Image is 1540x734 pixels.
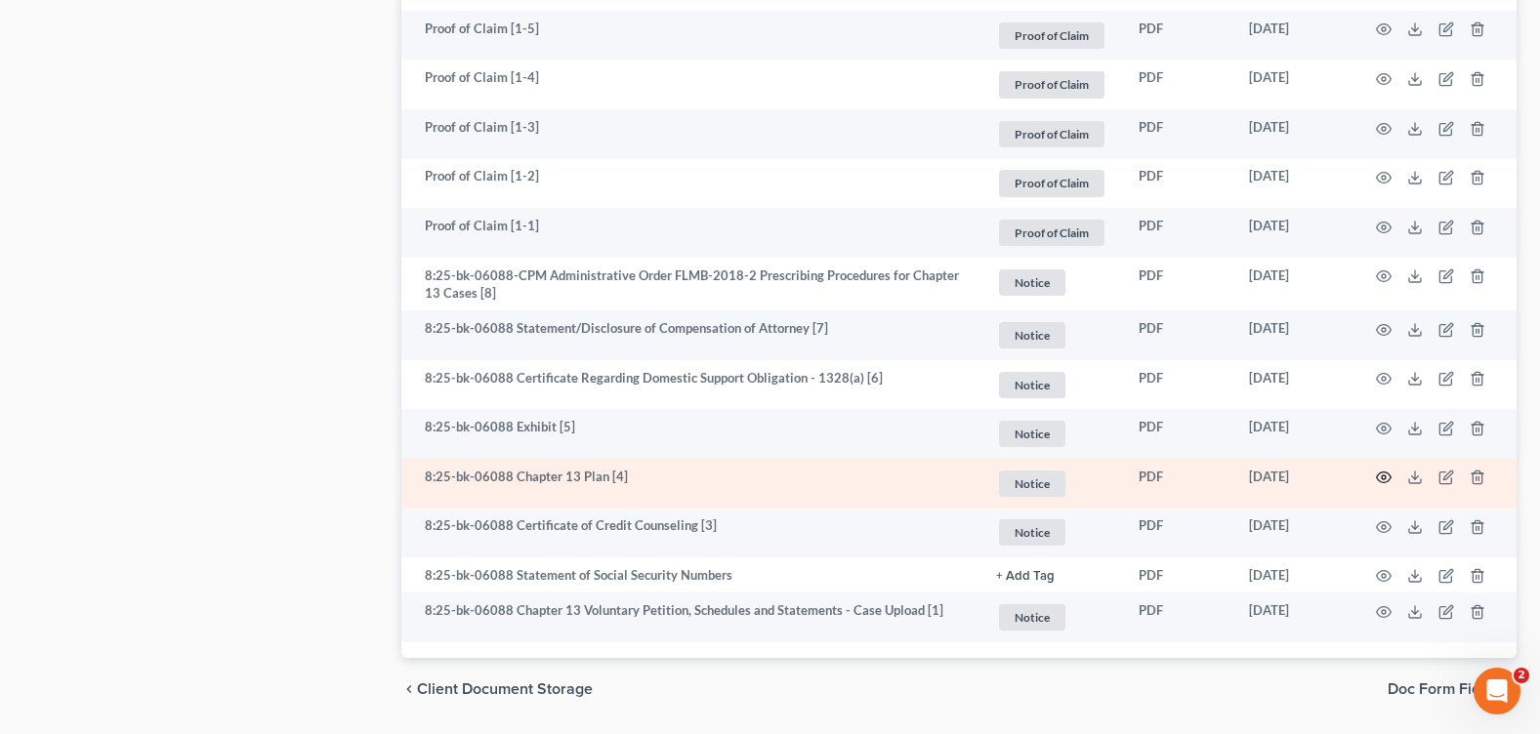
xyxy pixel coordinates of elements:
[1123,409,1233,459] td: PDF
[401,159,980,209] td: Proof of Claim [1-2]
[996,20,1107,52] a: Proof of Claim
[1233,360,1353,410] td: [DATE]
[1123,360,1233,410] td: PDF
[1233,109,1353,159] td: [DATE]
[401,459,980,509] td: 8:25-bk-06088 Chapter 13 Plan [4]
[999,22,1104,49] span: Proof of Claim
[999,269,1065,296] span: Notice
[996,118,1107,150] a: Proof of Claim
[996,418,1107,450] a: Notice
[999,519,1065,546] span: Notice
[1233,258,1353,311] td: [DATE]
[1123,159,1233,209] td: PDF
[1233,459,1353,509] td: [DATE]
[401,557,980,592] td: 8:25-bk-06088 Statement of Social Security Numbers
[1388,681,1517,697] button: Doc Form Fields chevron_right
[401,681,417,697] i: chevron_left
[401,310,980,360] td: 8:25-bk-06088 Statement/Disclosure of Compensation of Attorney [7]
[996,68,1107,101] a: Proof of Claim
[401,681,593,697] button: chevron_left Client Document Storage
[1123,258,1233,311] td: PDF
[996,570,1055,583] button: + Add Tag
[999,604,1065,631] span: Notice
[999,421,1065,447] span: Notice
[1233,409,1353,459] td: [DATE]
[996,516,1107,549] a: Notice
[999,470,1065,497] span: Notice
[1123,509,1233,558] td: PDF
[401,409,980,459] td: 8:25-bk-06088 Exhibit [5]
[417,681,593,697] span: Client Document Storage
[1474,668,1520,714] iframe: Intercom live chat
[1233,208,1353,258] td: [DATE]
[401,109,980,159] td: Proof of Claim [1-3]
[999,322,1065,348] span: Notice
[999,220,1104,246] span: Proof of Claim
[1233,11,1353,61] td: [DATE]
[401,509,980,558] td: 8:25-bk-06088 Certificate of Credit Counseling [3]
[1388,681,1501,697] span: Doc Form Fields
[1233,557,1353,592] td: [DATE]
[1123,11,1233,61] td: PDF
[1233,159,1353,209] td: [DATE]
[401,61,980,110] td: Proof of Claim [1-4]
[1233,310,1353,360] td: [DATE]
[996,566,1107,585] a: + Add Tag
[401,258,980,311] td: 8:25-bk-06088-CPM Administrative Order FLMB-2018-2 Prescribing Procedures for Chapter 13 Cases [8]
[1123,592,1233,642] td: PDF
[401,208,980,258] td: Proof of Claim [1-1]
[999,71,1104,98] span: Proof of Claim
[996,601,1107,633] a: Notice
[401,360,980,410] td: 8:25-bk-06088 Certificate Regarding Domestic Support Obligation - 1328(a) [6]
[1123,109,1233,159] td: PDF
[1514,668,1529,683] span: 2
[1123,310,1233,360] td: PDF
[1233,509,1353,558] td: [DATE]
[401,592,980,642] td: 8:25-bk-06088 Chapter 13 Voluntary Petition, Schedules and Statements - Case Upload [1]
[996,167,1107,199] a: Proof of Claim
[1123,459,1233,509] td: PDF
[1123,61,1233,110] td: PDF
[1233,61,1353,110] td: [DATE]
[999,121,1104,147] span: Proof of Claim
[996,369,1107,401] a: Notice
[401,11,980,61] td: Proof of Claim [1-5]
[996,319,1107,351] a: Notice
[996,217,1107,249] a: Proof of Claim
[999,372,1065,398] span: Notice
[999,170,1104,196] span: Proof of Claim
[1233,592,1353,642] td: [DATE]
[1123,208,1233,258] td: PDF
[1123,557,1233,592] td: PDF
[996,468,1107,500] a: Notice
[996,266,1107,299] a: Notice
